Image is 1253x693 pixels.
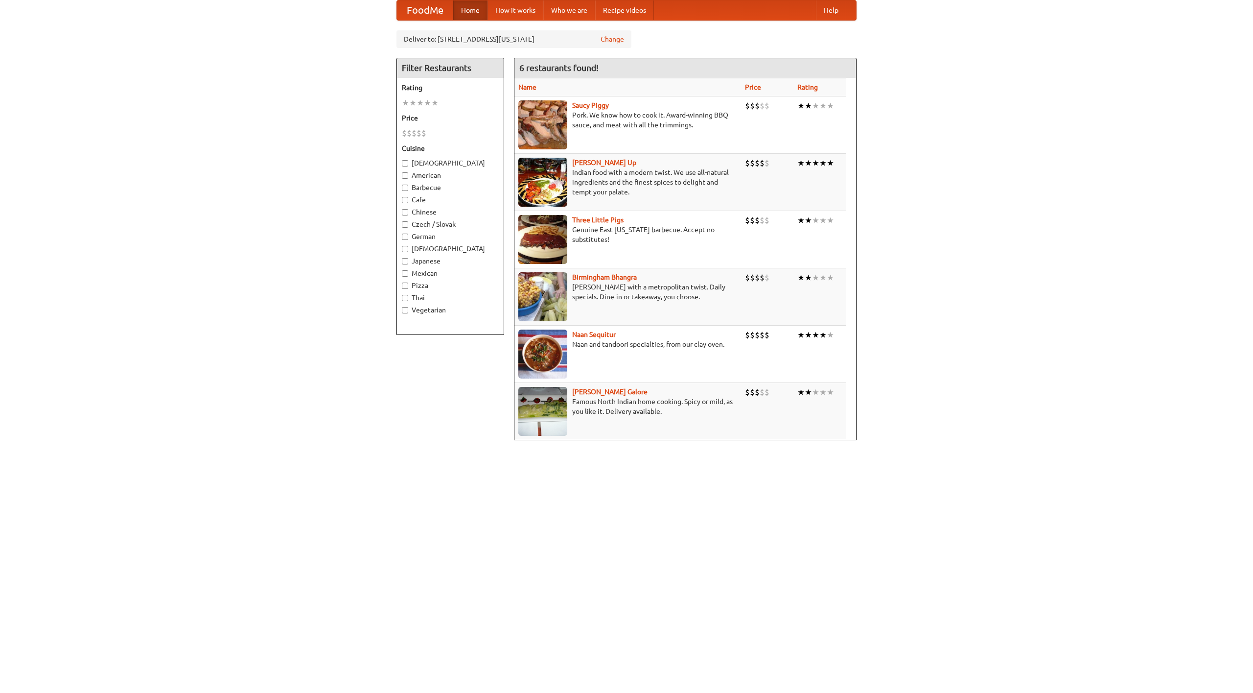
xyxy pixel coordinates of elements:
[765,158,769,168] li: $
[397,0,453,20] a: FoodMe
[518,215,567,264] img: littlepigs.jpg
[518,158,567,207] img: curryup.jpg
[402,256,499,266] label: Japanese
[402,219,499,229] label: Czech / Slovak
[819,158,827,168] li: ★
[518,397,737,416] p: Famous North Indian home cooking. Spicy or mild, as you like it. Delivery available.
[402,293,499,303] label: Thai
[812,330,819,340] li: ★
[755,272,760,283] li: $
[402,258,408,264] input: Japanese
[750,272,755,283] li: $
[745,330,750,340] li: $
[765,330,769,340] li: $
[421,128,426,139] li: $
[572,273,637,281] a: Birmingham Bhangra
[402,83,499,93] h5: Rating
[518,167,737,197] p: Indian food with a modern twist. We use all-natural ingredients and the finest spices to delight ...
[402,195,499,205] label: Cafe
[518,100,567,149] img: saucy.jpg
[819,215,827,226] li: ★
[797,158,805,168] li: ★
[595,0,654,20] a: Recipe videos
[402,207,499,217] label: Chinese
[765,215,769,226] li: $
[518,339,737,349] p: Naan and tandoori specialties, from our clay oven.
[805,272,812,283] li: ★
[827,330,834,340] li: ★
[518,387,567,436] img: currygalore.jpg
[797,387,805,398] li: ★
[402,128,407,139] li: $
[402,158,499,168] label: [DEMOGRAPHIC_DATA]
[572,101,609,109] a: Saucy Piggy
[760,330,765,340] li: $
[812,158,819,168] li: ★
[402,170,499,180] label: American
[424,97,431,108] li: ★
[797,272,805,283] li: ★
[745,83,761,91] a: Price
[518,83,536,91] a: Name
[827,100,834,111] li: ★
[402,305,499,315] label: Vegetarian
[519,63,599,72] ng-pluralize: 6 restaurants found!
[805,100,812,111] li: ★
[805,330,812,340] li: ★
[572,331,616,338] a: Naan Sequitur
[812,215,819,226] li: ★
[745,387,750,398] li: $
[750,158,755,168] li: $
[805,387,812,398] li: ★
[760,272,765,283] li: $
[572,216,624,224] b: Three Little Pigs
[518,330,567,379] img: naansequitur.jpg
[417,128,421,139] li: $
[812,100,819,111] li: ★
[402,197,408,203] input: Cafe
[572,159,636,167] a: [PERSON_NAME] Up
[402,183,499,192] label: Barbecue
[402,160,408,167] input: [DEMOGRAPHIC_DATA]
[765,387,769,398] li: $
[402,281,499,290] label: Pizza
[827,158,834,168] li: ★
[745,100,750,111] li: $
[402,209,408,215] input: Chinese
[760,100,765,111] li: $
[745,272,750,283] li: $
[755,215,760,226] li: $
[819,330,827,340] li: ★
[397,58,504,78] h4: Filter Restaurants
[402,270,408,277] input: Mexican
[797,330,805,340] li: ★
[402,113,499,123] h5: Price
[797,83,818,91] a: Rating
[412,128,417,139] li: $
[572,388,648,396] a: [PERSON_NAME] Galore
[812,387,819,398] li: ★
[760,215,765,226] li: $
[797,100,805,111] li: ★
[402,232,499,241] label: German
[819,272,827,283] li: ★
[518,272,567,321] img: bhangra.jpg
[755,100,760,111] li: $
[755,158,760,168] li: $
[453,0,487,20] a: Home
[750,387,755,398] li: $
[827,387,834,398] li: ★
[819,387,827,398] li: ★
[417,97,424,108] li: ★
[402,268,499,278] label: Mexican
[827,215,834,226] li: ★
[816,0,846,20] a: Help
[543,0,595,20] a: Who we are
[805,158,812,168] li: ★
[819,100,827,111] li: ★
[765,100,769,111] li: $
[402,172,408,179] input: American
[827,272,834,283] li: ★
